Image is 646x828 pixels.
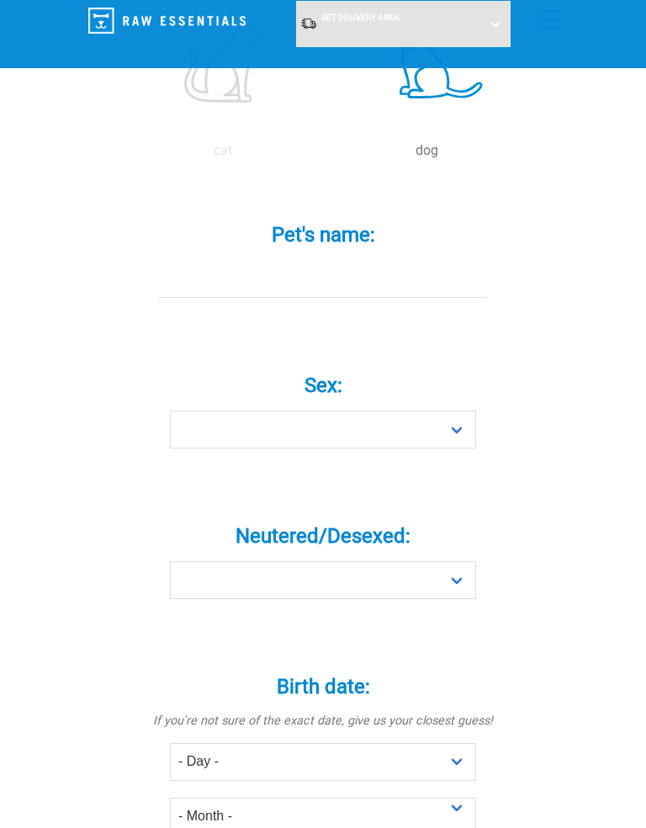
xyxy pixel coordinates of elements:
label: Neutered/Desexed: [104,521,542,551]
label: Pet's name: [104,220,542,250]
img: Raw Essentials Logo [88,8,246,34]
p: cat [124,141,321,161]
p: dog [328,141,525,161]
img: van-moving.png [300,17,317,30]
span: Set Delivery Area [321,13,400,22]
p: If you're not sure of the exact date, give us your closest guess! [104,712,542,730]
label: Sex: [104,370,542,401]
label: Birth date: [104,671,542,702]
